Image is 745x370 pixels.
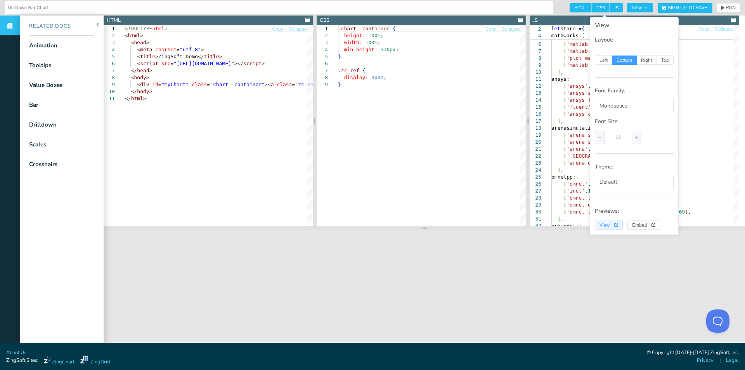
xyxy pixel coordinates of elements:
div: 10 [530,69,541,76]
span: > [149,68,152,73]
span: > [143,96,146,101]
span: Collapse [289,27,307,31]
span: height: [344,33,366,38]
span: , [560,216,563,222]
span: "myChart" [161,82,189,87]
span: ] [557,118,560,124]
button: View [627,3,653,12]
span: head [137,68,149,73]
span: < [137,54,140,59]
div: Value Boxes [29,81,62,90]
div: 26 [530,181,541,188]
span: ] [685,209,688,215]
a: Privacy [697,357,714,364]
span: [ [563,41,567,47]
span: < [125,33,128,38]
span: > [146,75,149,80]
span: ZingSoft Sites: [6,357,38,364]
span: 'arena' [567,146,588,152]
span: ] [557,216,560,222]
button: Copy [485,26,497,33]
span: "utf-8" [180,47,201,52]
p: Layout: [595,36,674,44]
span: } [338,54,341,59]
span: 'omnet download' [567,202,615,208]
span: 11.04 [588,188,603,194]
span: let [551,26,560,31]
span: ></ [234,61,243,66]
div: 11 [104,95,115,102]
span: 'omnet tutorial for beginners ...' [567,209,670,215]
span: class [192,82,207,87]
span: Embed [632,223,656,228]
span: 'ansys' [567,83,588,89]
div: View [590,17,679,235]
div: 9 [530,62,541,69]
span: display: [344,75,369,80]
span: 'arena software' [567,132,615,138]
div: 8 [104,74,115,81]
span: [ [563,209,567,215]
div: radio-group [595,56,674,65]
span: = [207,82,210,87]
div: 9 [317,81,328,88]
div: 28 [530,195,541,202]
span: < [137,82,140,87]
span: head [134,40,146,45]
button: Embed [627,221,660,230]
span: div [140,82,149,87]
span: a [271,82,274,87]
span: 'inet' [567,188,585,194]
span: HTML [570,3,592,12]
span: [ [563,188,567,194]
span: RUN [726,5,736,10]
span: > [165,26,168,31]
span: html [152,26,164,31]
span: ansys: [551,76,570,82]
span: Right [637,56,657,65]
a: ZingGrid [80,356,110,366]
span: , [688,209,691,215]
div: 7 [530,48,541,55]
span: width: [344,40,362,45]
span: 'arena simulation' [567,139,621,145]
span: > [155,54,158,59]
div: 11 [530,76,541,83]
span: [ [563,83,567,89]
div: 30 [530,208,541,215]
iframe: Toggle Customer Support [706,309,729,333]
span: < [137,47,140,52]
a: About Us [6,349,26,356]
div: 17 [530,118,541,125]
div: 31 [530,215,541,222]
a: Legal [726,357,739,364]
button: View [595,221,623,230]
span: [ [563,97,567,103]
div: © Copyright [DATE]-[DATE] ZingSoft, Inc. [647,349,739,357]
span: " [231,61,234,66]
span: src [161,61,170,66]
span: , [560,69,563,75]
div: 4 [104,46,115,53]
div: 4 [317,46,328,53]
div: 7 [317,67,328,74]
div: 14 [530,97,541,104]
span: 4 [530,33,541,40]
span: ; [378,40,381,45]
span: Monospace [599,102,627,109]
button: Collapse [714,26,733,33]
span: ; [384,75,387,80]
span: 'ansys fluent' [567,97,609,103]
span: >< [265,82,271,87]
div: 1 [317,25,328,32]
div: 10 [104,88,115,95]
span: [ [563,146,567,152]
span: > [140,33,143,38]
span: [ [563,48,567,54]
input: Untitled Demo [8,2,551,14]
span: 2.69 [673,209,685,215]
div: 2 [317,32,328,39]
span: Top [657,56,674,65]
span: JS [610,3,623,12]
div: Related Docs [20,23,71,30]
